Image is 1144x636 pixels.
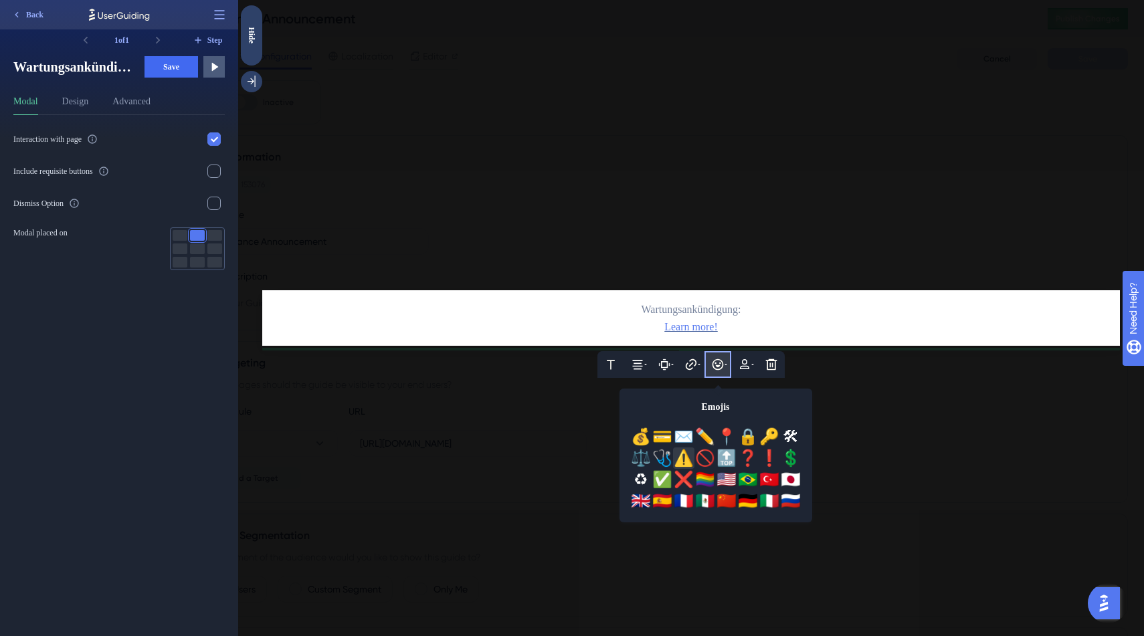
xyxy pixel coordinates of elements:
div: 1 of 1 [96,29,147,51]
div: Include requisite buttons [13,166,93,177]
a: Learn more! [426,318,480,336]
span: Need Help? [31,3,84,19]
span: Step [207,35,223,45]
span: Save [163,62,179,72]
div: ❗ [520,447,542,469]
div: 🔑 [520,426,542,447]
div: 🇲🇽 [456,490,478,512]
div: 🇮🇹 [520,490,542,512]
iframe: UserGuiding AI Assistant Launcher [1088,583,1128,623]
span: Back [26,9,43,20]
div: 🇪🇸 [413,490,435,512]
span: Modal placed on [13,227,68,238]
div: ⚖️ [392,447,413,469]
span: Emojis [464,399,492,415]
div: 💰 [392,426,413,447]
div: 💳 [413,426,435,447]
span: Learn more! [426,321,480,332]
div: 🇷🇺 [542,490,563,512]
div: 🩺 [413,447,435,469]
div: 🇩🇪 [499,490,520,512]
div: ❓ [499,447,520,469]
div: 🛠 [542,426,563,447]
button: Modal [13,94,38,115]
div: 🚫 [456,447,478,469]
div: 🇺🇸 [478,469,499,490]
div: 💲 [542,447,563,469]
span: Wartungsankündigung: Learn more! [13,58,134,76]
div: 🔒 [499,426,520,447]
button: Advanced [112,94,151,115]
div: 🔝 [478,447,499,469]
div: 📍 [478,426,499,447]
div: ♻ [392,469,413,490]
div: 🇯🇵 [542,469,563,490]
div: ✅ [413,469,435,490]
div: ❌ [435,469,456,490]
div: 🏳️‍🌈 [456,469,478,490]
div: 🇬🇧 [392,490,413,512]
button: Save [145,56,198,78]
div: ✏️ [456,426,478,447]
div: ✉️ [435,426,456,447]
div: 🇨🇳 [478,490,499,512]
button: Step [190,29,225,51]
div: ⚠️ [435,447,456,469]
div: Dismiss Option [13,198,64,209]
div: 🇧🇷 [499,469,520,490]
button: Back [5,4,50,25]
div: 🇹🇷 [520,469,542,490]
span: Wartungsankündigung: [403,304,503,315]
button: Design [62,94,89,115]
div: 🇫🇷 [435,490,456,512]
div: Interaction with page [13,134,82,144]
